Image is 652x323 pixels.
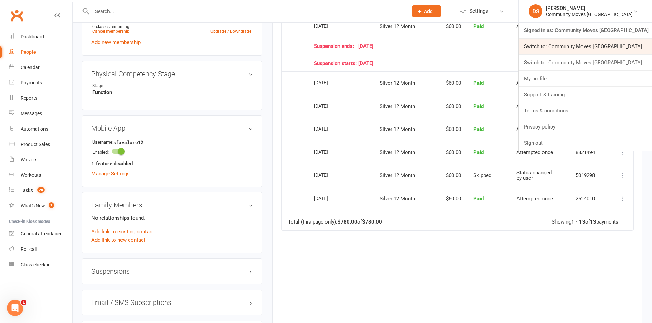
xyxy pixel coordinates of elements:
div: Waivers [21,157,37,162]
div: Showing of payments [552,219,618,225]
div: [DATE] [314,123,345,134]
td: $60.00 [431,141,467,164]
a: Upgrade / Downgrade [210,29,251,34]
h3: Family Members [91,201,253,209]
div: People [21,49,36,55]
a: My profile [519,71,652,86]
div: [DATE] [314,100,345,111]
a: Messages [9,106,72,121]
a: Reports [9,91,72,106]
a: Add new membership [91,39,141,45]
span: 0 classes remaining [92,24,129,29]
div: DS [529,4,542,18]
span: Silver 12 Month [380,126,415,132]
a: People [9,44,72,60]
div: [PERSON_NAME] [546,5,633,11]
div: [DATE] [314,147,345,157]
iframe: Intercom live chat [7,300,23,316]
a: Cancel membership [92,29,129,34]
a: Workouts [9,167,72,183]
input: Search... [90,6,403,16]
span: Attempted once [516,103,553,109]
h3: Email / SMS Subscriptions [91,299,253,306]
strong: 1 - 13 [571,219,585,225]
a: Waivers [9,152,72,167]
div: [DATE] [314,77,345,88]
div: Tasks [21,188,33,193]
a: Dashboard [9,29,72,44]
a: Class kiosk mode [9,257,72,272]
span: Suspension ends: [314,43,358,49]
div: Product Sales [21,142,50,147]
span: Status changed by user [516,170,552,181]
div: [DATE] [314,60,602,66]
span: Attempted once [516,149,553,156]
div: [DATE] [314,43,602,49]
strong: sfavaloro12 [113,139,153,146]
span: 1 [21,300,26,305]
div: [DATE] [314,21,345,31]
a: Switch to: Community Moves [GEOGRAPHIC_DATA] [519,39,652,54]
td: $60.00 [431,164,467,187]
div: Payments [21,80,42,85]
td: $60.00 [431,15,467,38]
a: Sign out [519,135,652,151]
div: Total (this page only): of [288,219,382,225]
div: Workouts [21,172,41,178]
td: $60.00 [431,118,467,141]
div: [DATE] [314,170,345,180]
span: Paid [473,103,484,109]
a: Manage Settings [91,171,130,177]
div: Dashboard [21,34,44,39]
span: Paid [473,23,484,29]
a: General attendance kiosk mode [9,226,72,242]
a: Automations [9,121,72,137]
span: Skipped [473,172,491,178]
span: Attempted once [516,23,553,29]
td: $60.00 [431,71,467,95]
a: Switch to: Community Moves [GEOGRAPHIC_DATA] [519,55,652,70]
td: 8821494 [570,141,608,164]
div: Roll call [21,246,37,252]
strong: $780.00 [362,219,382,225]
div: What's New [21,203,45,208]
h3: Mobile App [91,124,253,132]
button: Add [412,5,441,17]
a: Clubworx [8,7,25,24]
span: Paid [473,149,484,156]
span: Settings [469,3,488,19]
a: Add link to existing contact [91,228,154,236]
a: Add link to new contact [91,236,145,244]
span: Add [424,9,433,14]
td: $60.00 [431,95,467,118]
span: Silver 12 Month [380,196,415,202]
a: Signed in as: Community Moves [GEOGRAPHIC_DATA] [519,23,652,38]
span: Paid [473,126,484,132]
a: Privacy policy [519,119,652,135]
td: 2514010 [570,187,608,210]
a: Product Sales [9,137,72,152]
span: 28 [37,187,45,193]
div: Community Moves [GEOGRAPHIC_DATA] [546,11,633,17]
span: Silver 12 Month [380,80,415,86]
p: No relationships found. [91,214,253,222]
strong: 1 feature disabled [91,160,133,168]
div: Messages [21,111,42,116]
span: Silver 12 Month [380,172,415,178]
div: Stage [92,83,149,89]
h3: Suspensions [91,268,253,275]
div: Calendar [21,65,40,70]
div: Class check-in [21,262,51,267]
span: Silver 12 Month [380,149,415,156]
a: Terms & conditions [519,103,652,119]
span: Attempted once [516,196,553,202]
div: General attendance [21,231,62,237]
div: Reports [21,95,37,101]
td: $60.00 [431,187,467,210]
strong: $780.00 [337,219,357,225]
div: Automations [21,126,48,132]
span: Suspension starts: [314,60,358,66]
span: Paid [473,196,484,202]
li: Enabled: [91,146,253,157]
a: What's New1 [9,198,72,214]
